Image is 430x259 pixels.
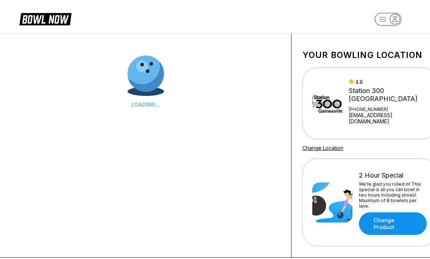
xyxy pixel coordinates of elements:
[359,171,427,179] div: 2 Hour Special
[349,112,428,124] a: [EMAIL_ADDRESS][DOMAIN_NAME]
[349,107,428,112] div: [PHONE_NUMBER]
[359,181,427,209] div: We’re glad you rolled in! This special is all you can bowl in two hours including shoes! Maximum ...
[302,145,343,151] a: Change Location
[312,182,352,223] img: 2 Hour Special
[349,87,428,103] div: Station 300 [GEOGRAPHIC_DATA]
[359,212,427,235] a: Change Product
[128,101,164,108] div: LOADING...
[312,84,342,124] img: Station 300 Gainesville
[349,79,428,85] div: 4.8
